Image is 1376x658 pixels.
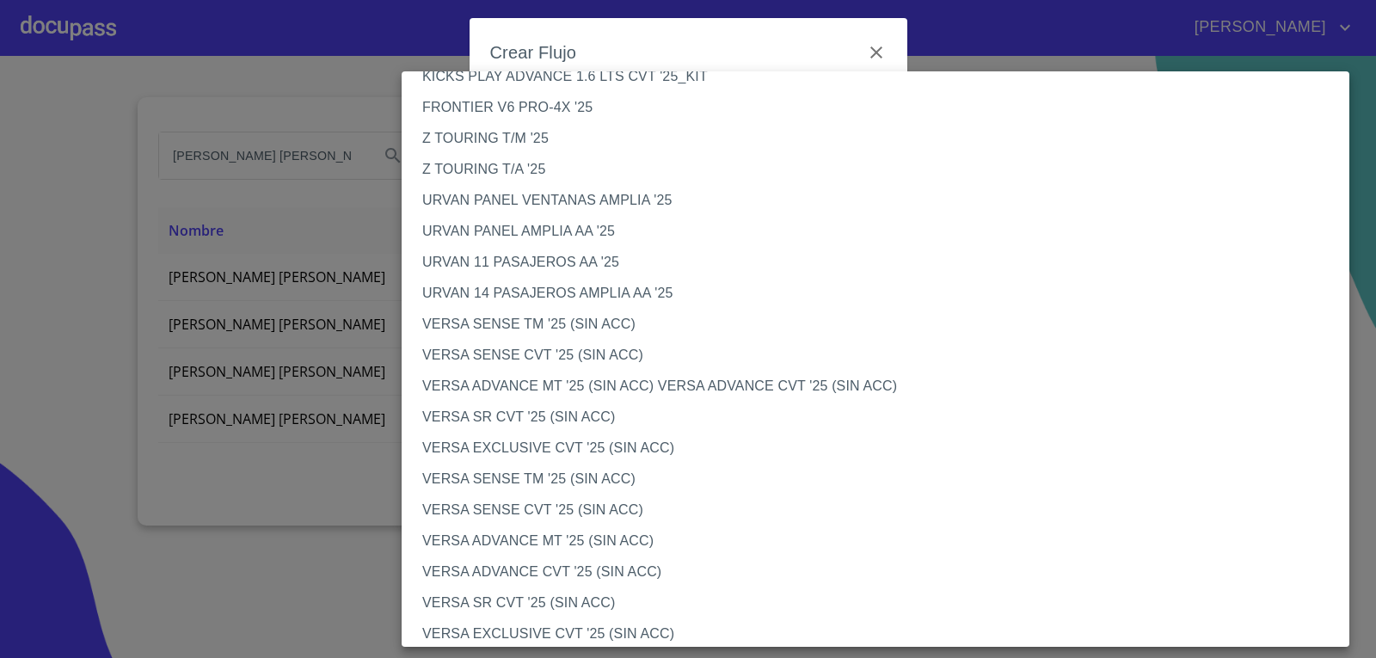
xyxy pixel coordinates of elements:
[402,340,1362,371] li: VERSA SENSE CVT '25 (SIN ACC)
[402,433,1362,464] li: VERSA EXCLUSIVE CVT '25 (SIN ACC)
[402,92,1362,123] li: FRONTIER V6 PRO-4X '25
[402,309,1362,340] li: VERSA SENSE TM '25 (SIN ACC)
[402,557,1362,587] li: VERSA ADVANCE CVT '25 (SIN ACC)
[402,371,1362,402] li: VERSA ADVANCE MT '25 (SIN ACC) VERSA ADVANCE CVT '25 (SIN ACC)
[402,526,1362,557] li: VERSA ADVANCE MT '25 (SIN ACC)
[402,402,1362,433] li: VERSA SR CVT '25 (SIN ACC)
[402,587,1362,618] li: VERSA SR CVT '25 (SIN ACC)
[402,495,1362,526] li: VERSA SENSE CVT '25 (SIN ACC)
[402,123,1362,154] li: Z TOURING T/M '25
[402,216,1362,247] li: URVAN PANEL AMPLIA AA '25
[402,185,1362,216] li: URVAN PANEL VENTANAS AMPLIA '25
[402,618,1362,649] li: VERSA EXCLUSIVE CVT '25 (SIN ACC)
[402,61,1362,92] li: KICKS PLAY ADVANCE 1.6 LTS CVT '25_KIT
[402,278,1362,309] li: URVAN 14 PASAJEROS AMPLIA AA '25
[402,247,1362,278] li: URVAN 11 PASAJEROS AA '25
[402,464,1362,495] li: VERSA SENSE TM '25 (SIN ACC)
[402,154,1362,185] li: Z TOURING T/A '25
